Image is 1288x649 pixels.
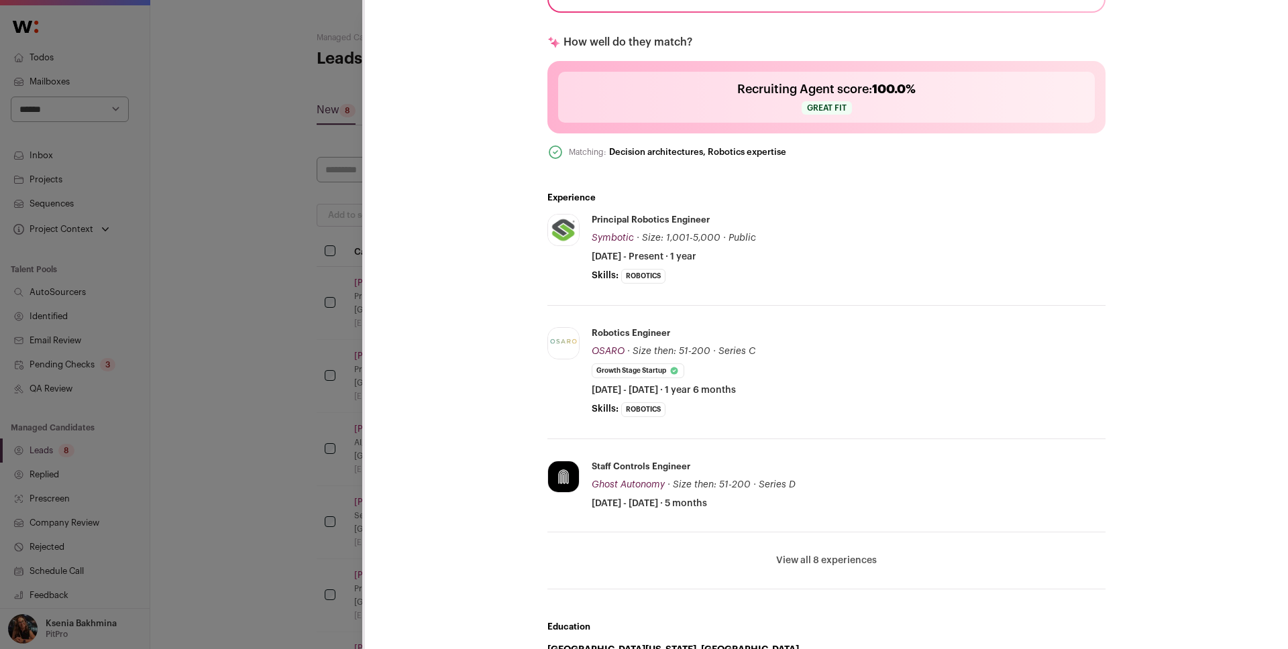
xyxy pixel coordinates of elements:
[723,231,726,245] span: ·
[592,363,684,378] li: Growth Stage Startup
[621,269,665,284] li: Robotics
[753,478,756,491] span: ·
[872,83,916,95] span: 100.0%
[569,146,606,158] div: Matching:
[548,461,579,492] img: 5d5a390667eff28ac64e3e35aa5eef25a261a231063232b6de44ab0a5caf8129.jpg
[592,347,625,356] span: OSARO
[547,622,1106,632] h2: Education
[548,328,579,359] img: 3620dc30382b0d937b73184403b1bcdb1d5f81522e2c64128f9148f30296e758.jpg
[667,480,751,489] span: · Size then: 51-200
[563,34,692,50] p: How well do they match?
[637,233,720,243] span: · Size: 1,001-5,000
[547,192,1106,203] h2: Experience
[627,347,710,356] span: · Size then: 51-200
[592,269,619,282] span: Skills:
[592,327,670,339] div: Robotics Engineer
[718,347,755,356] span: Series C
[609,147,786,158] div: Decision architectures, Robotics expertise
[592,214,710,226] div: Principal Robotics engineer
[592,402,619,416] span: Skills:
[729,233,756,243] span: Public
[759,480,796,489] span: Series D
[592,480,665,489] span: Ghost Autonomy
[621,402,665,417] li: Robotics
[776,554,877,567] button: View all 8 experiences
[592,461,690,473] div: Staff Controls Engineer
[592,497,707,510] span: [DATE] - [DATE] · 5 months
[802,101,852,115] span: Great fit
[592,250,696,263] span: [DATE] - Present · 1 year
[548,215,579,245] img: 83e42763b94fae5951dc5ec54d54604acb1df2cbbfbd0f0779b3019c1e256de3
[592,233,634,243] span: Symbotic
[737,80,916,99] h2: Recruiting Agent score:
[713,345,716,358] span: ·
[592,383,736,397] span: [DATE] - [DATE] · 1 year 6 months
